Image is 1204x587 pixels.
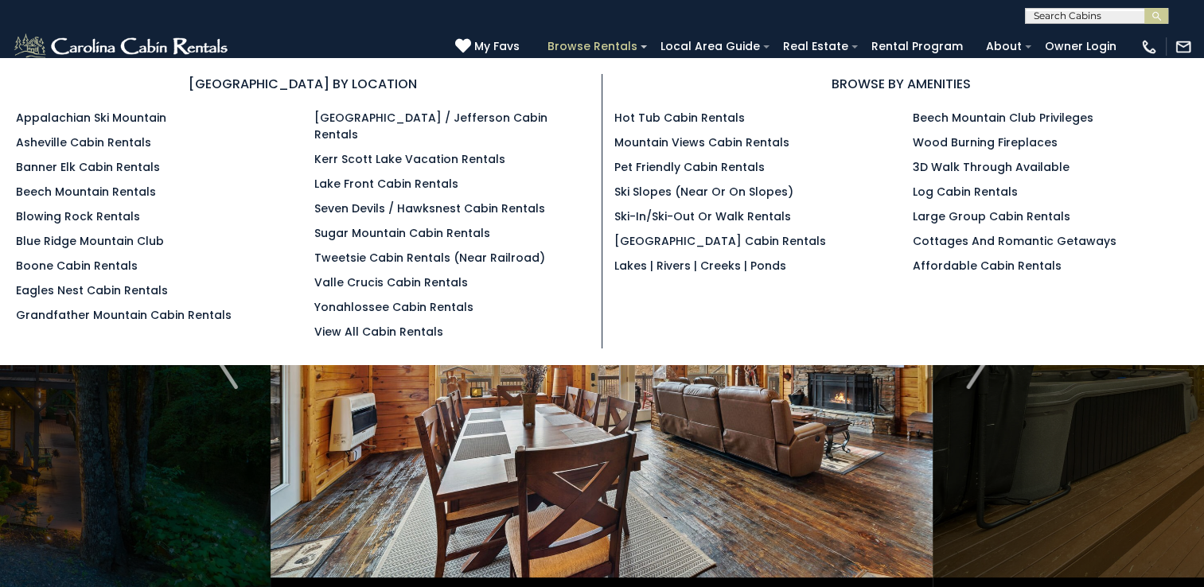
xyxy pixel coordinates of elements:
a: Wood Burning Fireplaces [913,134,1058,150]
a: My Favs [455,38,524,56]
a: Affordable Cabin Rentals [913,258,1062,274]
img: phone-regular-white.png [1140,38,1158,56]
a: Eagles Nest Cabin Rentals [16,282,168,298]
a: Owner Login [1037,34,1124,59]
a: [GEOGRAPHIC_DATA] / Jefferson Cabin Rentals [314,110,547,142]
a: Banner Elk Cabin Rentals [16,159,160,175]
img: White-1-2.png [12,31,232,63]
a: Pet Friendly Cabin Rentals [614,159,765,175]
a: Boone Cabin Rentals [16,258,138,274]
a: [GEOGRAPHIC_DATA] Cabin Rentals [614,233,826,249]
a: Real Estate [775,34,856,59]
a: Local Area Guide [653,34,768,59]
a: Cottages and Romantic Getaways [913,233,1116,249]
a: Lakes | Rivers | Creeks | Ponds [614,258,786,274]
a: 3D Walk Through Available [913,159,1070,175]
a: Beech Mountain Club Privileges [913,110,1093,126]
a: Sugar Mountain Cabin Rentals [314,225,490,241]
a: Ski Slopes (Near or On Slopes) [614,184,793,200]
a: Lake Front Cabin Rentals [314,176,458,192]
h3: [GEOGRAPHIC_DATA] BY LOCATION [16,74,590,94]
a: Kerr Scott Lake Vacation Rentals [314,151,505,167]
h3: BROWSE BY AMENITIES [614,74,1189,94]
a: Blowing Rock Rentals [16,208,140,224]
a: Yonahlossee Cabin Rentals [314,299,473,315]
a: Beech Mountain Rentals [16,184,156,200]
a: Browse Rentals [540,34,645,59]
span: My Favs [474,38,520,55]
a: Grandfather Mountain Cabin Rentals [16,307,232,323]
a: Hot Tub Cabin Rentals [614,110,745,126]
a: Ski-in/Ski-Out or Walk Rentals [614,208,791,224]
a: About [978,34,1030,59]
a: Tweetsie Cabin Rentals (Near Railroad) [314,250,545,266]
a: Mountain Views Cabin Rentals [614,134,789,150]
a: Blue Ridge Mountain Club [16,233,164,249]
a: Valle Crucis Cabin Rentals [314,274,468,290]
a: Asheville Cabin Rentals [16,134,151,150]
a: View All Cabin Rentals [314,324,443,340]
a: Log Cabin Rentals [913,184,1018,200]
a: Large Group Cabin Rentals [913,208,1070,224]
a: Appalachian Ski Mountain [16,110,166,126]
img: mail-regular-white.png [1175,38,1192,56]
a: Rental Program [863,34,971,59]
a: Seven Devils / Hawksnest Cabin Rentals [314,200,545,216]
